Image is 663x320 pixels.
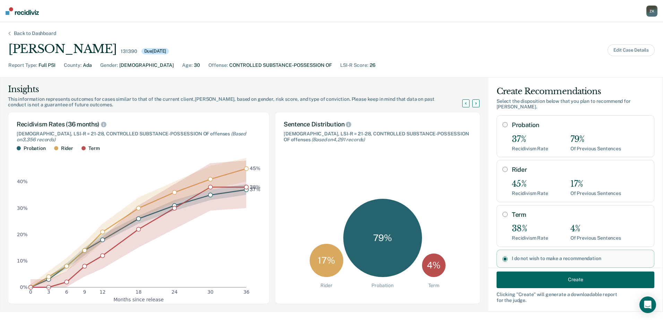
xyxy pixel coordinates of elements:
span: (Based on 4,291 records ) [311,137,365,142]
div: Ada [83,62,92,69]
div: Recidivism Rate [512,190,548,196]
div: [DEMOGRAPHIC_DATA], LSI-R = 21-28, CONTROLLED SUBSTANCE-POSSESSION OF offenses [17,131,261,143]
div: 4% [570,224,621,234]
div: County : [64,62,81,69]
div: Back to Dashboard [6,30,64,36]
div: Select the disposition below that you plan to recommend for [PERSON_NAME] . [497,98,654,110]
div: 131390 [121,48,137,54]
div: Z K [646,6,657,17]
div: Term [88,145,100,151]
div: Create Recommendations [497,86,654,97]
label: Probation [512,121,648,129]
text: 6 [65,290,68,295]
text: 12 [100,290,106,295]
text: Months since release [113,297,164,302]
text: 0% [20,284,28,290]
div: Recidivism Rate [512,146,548,152]
div: Probation [371,283,394,288]
text: 38% [250,184,260,190]
text: 24 [171,290,178,295]
div: Insights [8,84,471,95]
text: 3 [47,290,50,295]
button: Create [497,271,654,288]
text: 36 [243,290,250,295]
div: 37% [512,134,548,144]
div: Of Previous Sentences [570,235,621,241]
text: 20% [17,232,28,237]
div: Recidivism Rate [512,235,548,241]
div: 17 % [310,244,343,277]
div: Offense : [208,62,228,69]
label: I do not wish to make a recommendation [512,256,648,261]
span: (Based on 3,356 records ) [17,131,246,142]
g: x-axis tick label [29,290,249,295]
div: Age : [182,62,192,69]
div: Sentence Distribution [284,121,472,128]
label: Rider [512,166,648,174]
div: Due [DATE] [141,48,169,54]
div: Clicking " Create " will generate a downloadable report for the judge. [497,291,654,303]
div: Recidivism Rates (36 months) [17,121,261,128]
div: Rider [61,145,73,151]
g: x-axis label [113,297,164,302]
div: 30 [194,62,200,69]
button: ZK [646,6,657,17]
div: Rider [320,283,333,288]
div: 26 [370,62,376,69]
div: 79% [570,134,621,144]
div: Gender : [100,62,118,69]
div: Term [428,283,439,288]
text: 30 [207,290,214,295]
div: Probation [24,145,46,151]
label: Term [512,211,648,219]
text: 45% [250,166,260,171]
button: Edit Case Details [608,44,655,56]
div: Of Previous Sentences [570,190,621,196]
img: Recidiviz [6,7,39,15]
text: 40% [17,179,28,185]
div: Of Previous Sentences [570,146,621,152]
text: 10% [17,258,28,264]
div: Full PSI [38,62,55,69]
g: y-axis tick label [17,179,28,290]
div: Open Intercom Messenger [639,296,656,313]
div: 79 % [343,199,422,277]
g: text [250,166,260,193]
text: 30% [17,205,28,211]
div: [PERSON_NAME] [8,42,117,56]
text: 37% [250,187,260,193]
text: 0 [29,290,32,295]
div: CONTROLLED SUBSTANCE-POSSESSION OF [229,62,332,69]
text: 9 [83,290,86,295]
div: 38% [512,224,548,234]
div: 4 % [422,254,446,277]
div: [DEMOGRAPHIC_DATA], LSI-R = 21-28, CONTROLLED SUBSTANCE-POSSESSION OF offenses [284,131,472,143]
div: 45% [512,179,548,189]
text: 18 [136,290,142,295]
g: dot [29,167,249,290]
div: 17% [570,179,621,189]
div: This information represents outcomes for cases similar to that of the current client, [PERSON_NAM... [8,96,471,108]
g: area [31,158,246,287]
div: LSI-R Score : [340,62,368,69]
div: [DEMOGRAPHIC_DATA] [119,62,174,69]
div: Report Type : [8,62,37,69]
